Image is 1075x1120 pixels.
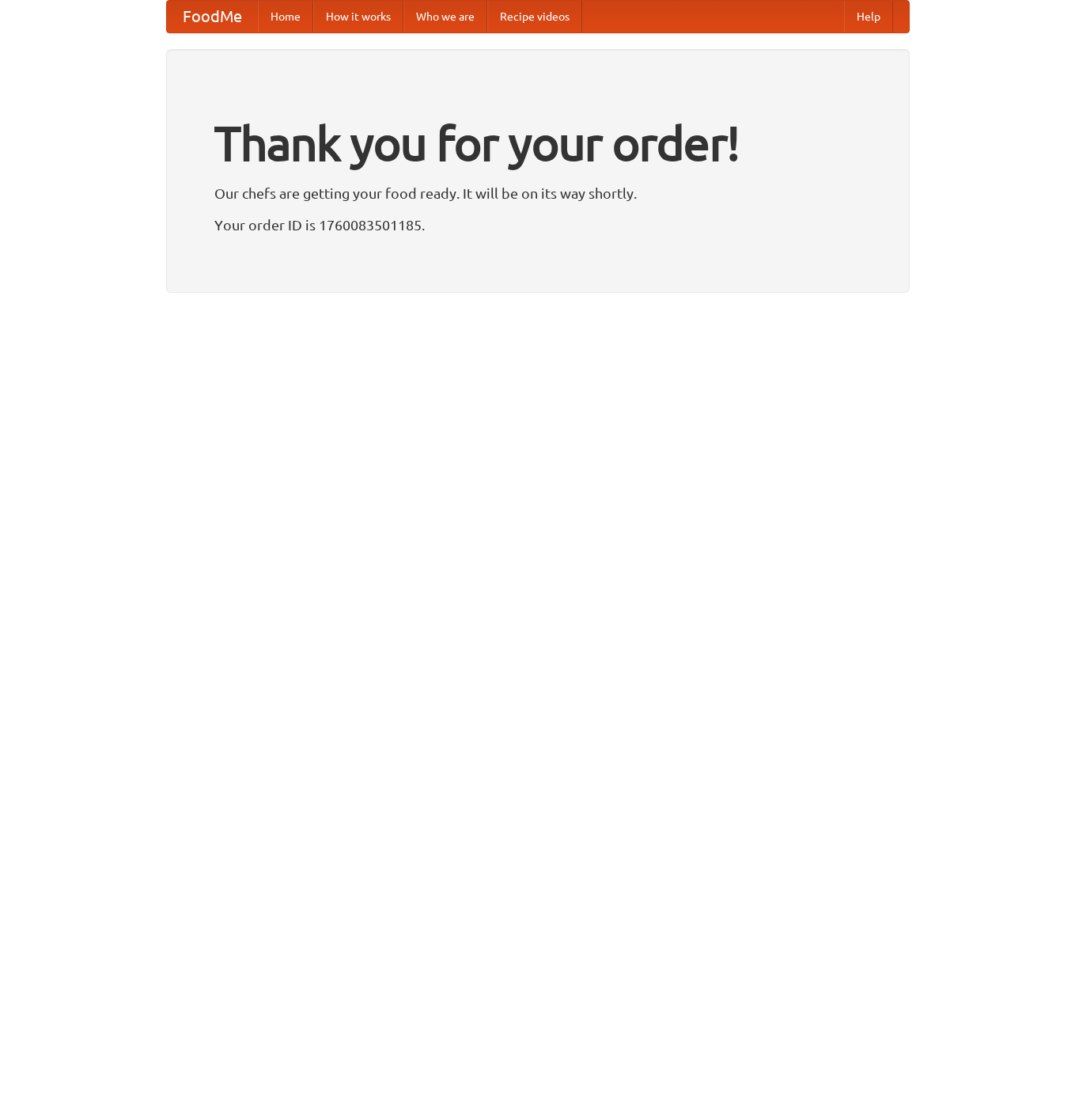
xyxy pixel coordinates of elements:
p: Our chefs are getting your food ready. It will be on its way shortly. [214,181,861,205]
a: Who we are [403,1,487,32]
a: Help [844,1,893,32]
h1: Thank you for your order! [214,105,861,181]
a: Home [258,1,313,32]
a: Recipe videos [487,1,582,32]
a: How it works [313,1,403,32]
p: Your order ID is 1760083501185. [214,213,861,237]
a: FoodMe [167,1,258,32]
